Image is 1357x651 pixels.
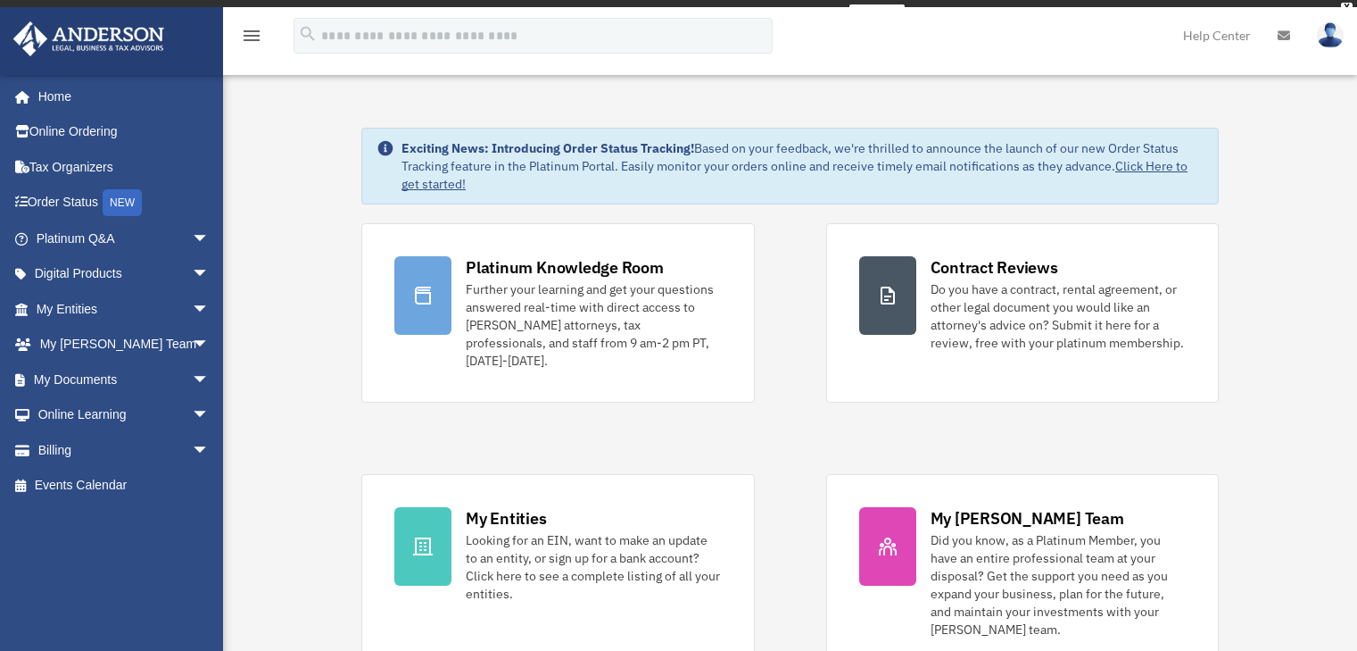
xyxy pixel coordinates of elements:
img: User Pic [1317,22,1344,48]
i: menu [241,25,262,46]
a: Order StatusNEW [12,185,236,221]
span: arrow_drop_down [192,327,228,363]
i: search [298,24,318,44]
div: Get a chance to win 6 months of Platinum for free just by filling out this [452,4,842,26]
a: Click Here to get started! [401,158,1187,192]
a: survey [849,4,905,26]
span: arrow_drop_down [192,221,228,257]
a: My Documentsarrow_drop_down [12,362,236,397]
div: Contract Reviews [931,256,1058,279]
a: Home [12,79,228,114]
span: arrow_drop_down [192,256,228,293]
div: Do you have a contract, rental agreement, or other legal document you would like an attorney's ad... [931,280,1186,352]
span: arrow_drop_down [192,362,228,398]
img: Anderson Advisors Platinum Portal [8,21,170,56]
span: arrow_drop_down [192,291,228,328]
div: NEW [103,189,142,216]
span: arrow_drop_down [192,432,228,469]
a: Online Ordering [12,114,236,150]
div: Looking for an EIN, want to make an update to an entity, or sign up for a bank account? Click her... [466,531,721,603]
div: My Entities [466,507,546,530]
div: Based on your feedback, we're thrilled to announce the launch of our new Order Status Tracking fe... [401,139,1204,193]
a: Platinum Q&Aarrow_drop_down [12,221,236,256]
a: Tax Organizers [12,149,236,185]
div: Further your learning and get your questions answered real-time with direct access to [PERSON_NAM... [466,280,721,370]
div: Platinum Knowledge Room [466,256,664,279]
a: menu [241,31,262,46]
span: arrow_drop_down [192,397,228,434]
div: My [PERSON_NAME] Team [931,507,1124,530]
div: close [1341,3,1353,13]
a: Platinum Knowledge Room Further your learning and get your questions answered real-time with dire... [361,223,754,403]
a: Events Calendar [12,468,236,504]
div: Did you know, as a Platinum Member, you have an entire professional team at your disposal? Get th... [931,531,1186,638]
a: My Entitiesarrow_drop_down [12,291,236,327]
a: Billingarrow_drop_down [12,432,236,468]
strong: Exciting News: Introducing Order Status Tracking! [401,140,694,156]
a: Digital Productsarrow_drop_down [12,256,236,292]
a: Contract Reviews Do you have a contract, rental agreement, or other legal document you would like... [826,223,1219,403]
a: My [PERSON_NAME] Teamarrow_drop_down [12,327,236,363]
a: Online Learningarrow_drop_down [12,397,236,433]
